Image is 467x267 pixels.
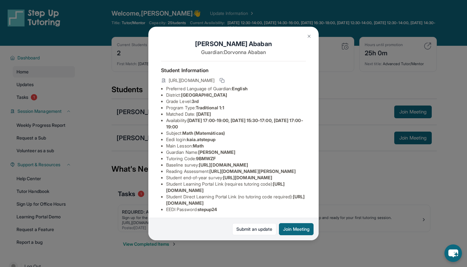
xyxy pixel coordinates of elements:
[166,143,306,149] li: Main Lesson :
[166,111,306,117] li: Matched Date:
[166,206,306,213] li: EEDI Password :
[166,117,306,130] li: Availability:
[279,223,314,235] button: Join Meeting
[166,175,306,181] li: Student end-of-year survey :
[196,111,211,117] span: [DATE]
[182,130,225,136] span: Math (Matemáticas)
[181,92,227,98] span: [GEOGRAPHIC_DATA]
[232,223,276,235] a: Submit an update
[198,207,217,212] span: stepup24
[166,194,306,206] li: Student Direct Learning Portal Link (no tutoring code required) :
[166,181,306,194] li: Student Learning Portal Link (requires tutoring code) :
[223,175,272,180] span: [URL][DOMAIN_NAME]
[166,155,306,162] li: Tutoring Code :
[166,105,306,111] li: Program Type:
[161,39,306,48] h1: [PERSON_NAME] Ababan
[199,162,248,168] span: [URL][DOMAIN_NAME]
[198,149,235,155] span: [PERSON_NAME]
[187,137,215,142] span: kaia.atstepup
[166,86,306,92] li: Preferred Language of Guardian:
[161,66,306,74] h4: Student Information
[166,136,306,143] li: Eedi login :
[166,130,306,136] li: Subject :
[166,168,306,175] li: Reading Assessment :
[166,162,306,168] li: Baseline survey :
[169,77,214,84] span: [URL][DOMAIN_NAME]
[209,168,296,174] span: [URL][DOMAIN_NAME][PERSON_NAME]
[166,149,306,155] li: Guardian Name :
[192,99,199,104] span: 3rd
[307,34,312,39] img: Close Icon
[166,118,303,129] span: [DATE] 17:00-19:00, [DATE] 15:30-17:00, [DATE] 17:00-19:00
[196,156,216,161] span: 9BMWZF
[232,86,247,91] span: English
[444,244,462,262] button: chat-button
[218,77,226,84] button: Copy link
[193,143,204,148] span: Math
[196,105,224,110] span: Traditional 1:1
[161,48,306,56] p: Guardian: Dorvonna Ababan
[166,92,306,98] li: District:
[166,98,306,105] li: Grade Level:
